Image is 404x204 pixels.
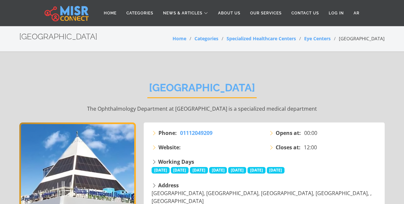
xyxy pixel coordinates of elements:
[286,7,324,19] a: Contact Us
[147,82,257,98] h2: [GEOGRAPHIC_DATA]
[171,167,189,174] span: [DATE]
[19,32,97,42] h2: [GEOGRAPHIC_DATA]
[304,35,331,42] a: Eye Centers
[248,167,266,174] span: [DATE]
[349,7,364,19] a: AR
[121,7,158,19] a: Categories
[99,7,121,19] a: Home
[173,35,186,42] a: Home
[163,10,202,16] span: News & Articles
[209,167,227,174] span: [DATE]
[213,7,245,19] a: About Us
[158,182,179,189] strong: Address
[19,105,385,113] p: The Ophthalmology Department at [GEOGRAPHIC_DATA] is a specialized medical department
[276,143,301,151] strong: Closes at:
[45,5,88,21] img: main.misr_connect
[180,129,212,137] span: 01112049209
[152,167,170,174] span: [DATE]
[267,167,285,174] span: [DATE]
[158,7,213,19] a: News & Articles
[158,129,177,137] strong: Phone:
[324,7,349,19] a: Log in
[158,143,181,151] strong: Website:
[190,167,208,174] span: [DATE]
[304,143,317,151] span: 12:00
[180,129,212,137] a: 01112049209
[194,35,218,42] a: Categories
[331,35,385,42] li: [GEOGRAPHIC_DATA]
[158,158,194,165] strong: Working Days
[276,129,301,137] strong: Opens at:
[227,35,296,42] a: Specialized Healthcare Centers
[228,167,246,174] span: [DATE]
[245,7,286,19] a: Our Services
[304,129,317,137] span: 00:00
